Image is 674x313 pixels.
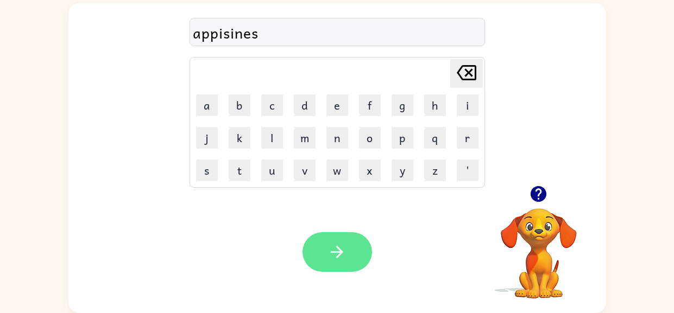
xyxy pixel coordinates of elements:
button: x [359,159,381,181]
button: d [294,94,316,116]
button: v [294,159,316,181]
button: l [261,127,283,149]
button: n [326,127,348,149]
button: c [261,94,283,116]
button: s [196,159,218,181]
button: w [326,159,348,181]
button: f [359,94,381,116]
button: h [424,94,446,116]
button: g [392,94,413,116]
button: e [326,94,348,116]
video: Your browser must support playing .mp4 files to use Literably. Please try using another browser. [484,191,593,300]
button: m [294,127,316,149]
div: appisines [193,21,482,44]
button: y [392,159,413,181]
button: q [424,127,446,149]
button: k [229,127,250,149]
button: t [229,159,250,181]
button: ' [457,159,478,181]
button: u [261,159,283,181]
button: b [229,94,250,116]
button: i [457,94,478,116]
button: z [424,159,446,181]
button: p [392,127,413,149]
button: r [457,127,478,149]
button: a [196,94,218,116]
button: j [196,127,218,149]
button: o [359,127,381,149]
